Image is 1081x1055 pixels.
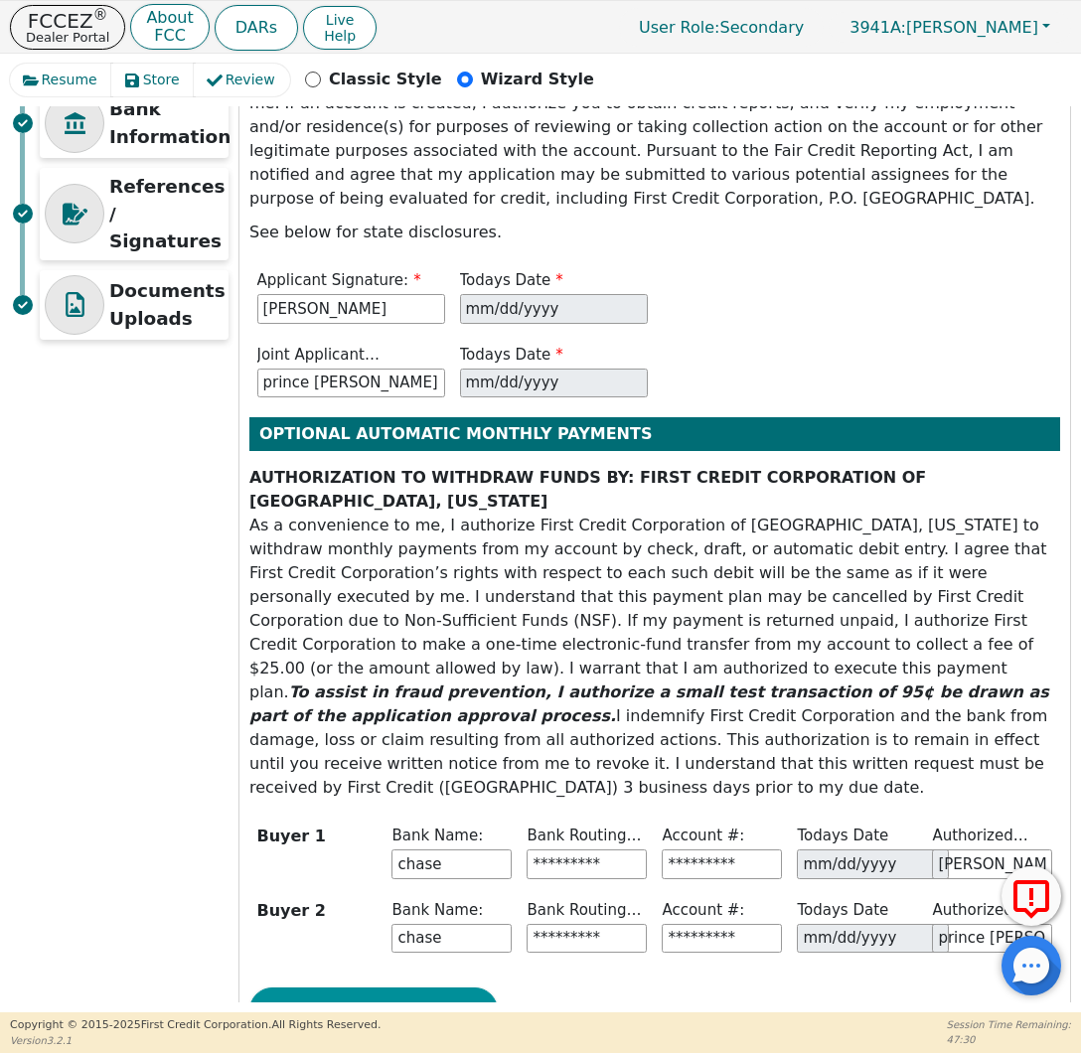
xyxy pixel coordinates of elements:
[40,168,229,260] div: References / Signatures
[257,899,326,923] p: Buyer 2
[257,346,365,386] span: Joint Applicant Signature:
[797,901,888,919] span: Todays Date
[324,12,356,28] span: Live
[10,1017,381,1034] p: Copyright © 2015- 2025 First Credit Corporation.
[249,682,1049,725] i: To assist in fraud prevention, I authorize a small test transaction of 95¢ be drawn as part of th...
[271,1018,381,1031] span: All Rights Reserved.
[932,849,1052,879] input: First Last
[797,827,888,844] span: Todays Date
[26,11,109,31] p: FCCEZ
[146,10,193,26] p: About
[460,271,563,289] span: Todays Date
[130,4,209,51] button: AboutFCC
[194,64,290,96] button: Review
[639,18,719,37] span: User Role :
[226,70,275,90] span: Review
[257,825,326,848] p: Buyer 1
[481,68,594,91] p: Wizard Style
[249,221,1060,244] p: See below for state disclosures.
[619,8,824,47] a: User Role:Secondary
[324,28,356,44] span: Help
[249,468,1049,797] span: As a convenience to me, I authorize First Credit Corporation of [GEOGRAPHIC_DATA], [US_STATE] to ...
[259,422,1050,446] p: OPTIONAL AUTOMATIC MONTHLY PAYMENTS
[619,8,824,47] p: Secondary
[257,271,421,289] span: Applicant Signature:
[527,901,641,942] span: Bank Routing #:
[109,277,226,332] p: Documents Uploads
[10,5,125,50] button: FCCEZ®Dealer Portal
[932,924,1052,954] input: first last
[662,827,744,844] span: Account #:
[391,901,483,919] span: Bank Name:
[947,1032,1071,1047] p: 47:30
[932,827,1027,867] span: Authorized Signature
[40,88,229,158] div: Bank Information
[10,64,112,96] button: Resume
[391,827,483,844] span: Bank Name:
[111,64,195,96] button: Store
[257,294,445,324] input: first last
[460,346,563,364] span: Todays Date
[849,18,906,37] span: 3941A:
[10,1033,381,1048] p: Version 3.2.1
[829,12,1071,43] button: 3941A:[PERSON_NAME]
[26,31,109,44] p: Dealer Portal
[257,369,445,398] input: first last
[329,68,442,91] p: Classic Style
[662,901,744,919] span: Account #:
[42,70,97,90] span: Resume
[527,827,641,867] span: Bank Routing #:
[932,901,1027,942] span: Authorized Signature
[249,468,926,511] strong: AUTHORIZATION TO WITHDRAW FUNDS BY: FIRST CREDIT CORPORATION OF [GEOGRAPHIC_DATA], [US_STATE]
[109,173,225,255] p: References / Signatures
[93,6,108,24] sup: ®
[849,18,1038,37] span: [PERSON_NAME]
[303,6,377,50] button: LiveHelp
[947,1017,1071,1032] p: Session Time Remaining:
[146,28,193,44] p: FCC
[143,70,180,90] span: Store
[40,270,229,340] div: Documents Uploads
[109,95,231,150] p: Bank Information
[249,987,498,1033] button: Next Step
[215,5,298,51] button: DARs
[1002,866,1061,926] button: Report Error to FCC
